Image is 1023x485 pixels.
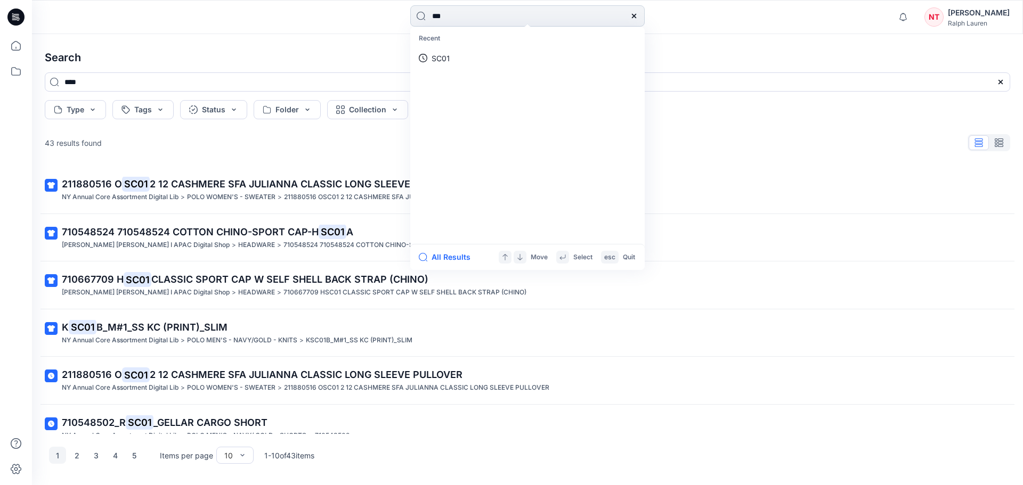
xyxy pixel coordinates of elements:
[264,450,314,461] p: 1 - 10 of 43 items
[419,251,477,264] button: All Results
[283,240,475,251] p: 710548524 710548524 COTTON CHINO-SPORT CAP-HSC01A
[62,178,122,190] span: 211880516 O
[62,322,69,333] span: K
[180,100,247,119] button: Status
[45,137,102,149] p: 43 results found
[38,170,1017,209] a: 211880516 OSC012 12 CASHMERE SFA JULIANNA CLASSIC LONG SLEEVE PULLOVERNY Annual Core Assortment D...
[278,192,282,203] p: >
[948,6,1010,19] div: [PERSON_NAME]
[187,382,275,393] p: POLO WOMEN'S - SWEATER
[36,43,1019,72] h4: Search
[284,382,549,393] p: 211880516 OSC01 2 12 CASHMERE SFA JULIANNA CLASSIC LONG SLEEVE PULLOVER
[38,218,1017,257] a: 710548524 710548524 COTTON CHINO-SPORT CAP-HSC01A[PERSON_NAME] [PERSON_NAME] I APAC Digital Shop>...
[277,287,281,298] p: >
[187,192,275,203] p: POLO WOMEN'S - SWEATER
[283,287,526,298] p: 710667709 HSC01 CLASSIC SPORT CAP W SELF SHELL BACK STRAP (CHINO)
[122,176,150,191] mark: SC01
[150,178,462,190] span: 2 12 CASHMERE SFA JULIANNA CLASSIC LONG SLEEVE PULLOVER
[38,266,1017,305] a: 710667709 HSC01CLASSIC SPORT CAP W SELF SHELL BACK STRAP (CHINO)[PERSON_NAME] [PERSON_NAME] I APA...
[107,447,124,464] button: 4
[160,450,213,461] p: Items per page
[238,287,275,298] p: HEADWARE
[38,314,1017,352] a: KSC01B_M#1_SS KC (PRINT)_SLIMNY Annual Core Assortment Digital Lib>POLO MEN'S - NAVY/GOLD - KNITS...
[948,19,1010,27] div: Ralph Lauren
[181,192,185,203] p: >
[96,322,228,333] span: B_M#1_SS KC (PRINT)_SLIM
[319,224,346,239] mark: SC01
[49,447,66,464] button: 1
[62,382,178,393] p: NY Annual Core Assortment Digital Lib
[122,367,150,382] mark: SC01
[151,274,428,285] span: CLASSIC SPORT CAP W SELF SHELL BACK STRAP (CHINO)
[112,100,174,119] button: Tags
[232,287,236,298] p: >
[238,240,275,251] p: HEADWARE
[181,430,185,441] p: >
[187,335,297,346] p: POLO MEN'S - NAVY/GOLD - KNITS
[278,382,282,393] p: >
[412,48,643,68] a: SC01
[62,192,178,203] p: NY Annual Core Assortment Digital Lib
[232,240,236,251] p: >
[38,361,1017,400] a: 211880516 OSC012 12 CASHMERE SFA JULIANNA CLASSIC LONG SLEEVE PULLOVERNY Annual Core Assortment D...
[38,409,1017,448] a: 710548502_RSC01_GELLAR CARGO SHORTNY Annual Core Assortment Digital Lib>POLO MEN'S - NAVY/ GOLD -...
[327,100,408,119] button: Collection
[306,335,412,346] p: KSC01B_M#1_SS KC (PRINT)_SLIM
[623,252,635,263] p: Quit
[187,430,306,441] p: POLO MEN'S - NAVY/ GOLD - SHORTS
[531,252,548,263] p: Move
[284,192,549,203] p: 211880516 OSC01 2 12 CASHMERE SFA JULIANNA CLASSIC LONG SLEEVE PULLOVER
[69,319,96,334] mark: SC01
[62,369,122,380] span: 211880516 O
[277,240,281,251] p: >
[126,447,143,464] button: 5
[432,53,450,64] p: SC01
[62,417,126,428] span: 710548502_R
[412,29,643,48] p: Recent
[87,447,104,464] button: 3
[126,415,153,430] mark: SC01
[924,7,944,27] div: NT
[573,252,592,263] p: Select
[308,430,313,441] p: >
[181,335,185,346] p: >
[315,430,350,441] p: 710548502
[224,450,233,461] div: 10
[604,252,615,263] p: esc
[62,240,230,251] p: Ralph Lauren I APAC Digital Shop
[181,382,185,393] p: >
[124,272,151,287] mark: SC01
[62,287,230,298] p: Ralph Lauren I APAC Digital Shop
[299,335,304,346] p: >
[254,100,321,119] button: Folder
[45,100,106,119] button: Type
[346,226,353,237] span: A
[150,369,462,380] span: 2 12 CASHMERE SFA JULIANNA CLASSIC LONG SLEEVE PULLOVER
[68,447,85,464] button: 2
[62,335,178,346] p: NY Annual Core Assortment Digital Lib
[62,226,319,237] span: 710548524 710548524 COTTON CHINO-SPORT CAP-H
[62,274,124,285] span: 710667709 H
[62,430,178,441] p: NY Annual Core Assortment Digital Lib
[153,417,267,428] span: _GELLAR CARGO SHORT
